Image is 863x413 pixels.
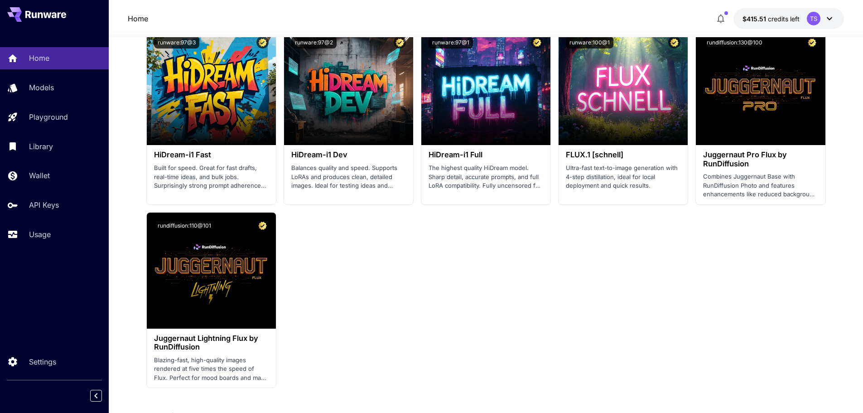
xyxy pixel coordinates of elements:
p: Wallet [29,170,50,181]
h3: HiDream-i1 Full [429,151,543,159]
h3: Juggernaut Pro Flux by RunDiffusion [703,151,818,168]
button: runware:97@2 [291,36,337,49]
p: Home [29,53,49,63]
span: $415.51 [742,15,768,23]
button: $415.50893TS [733,8,844,29]
a: Home [128,13,148,24]
button: Collapse sidebar [90,390,102,402]
p: Models [29,82,54,93]
img: alt [284,29,413,145]
p: API Keys [29,199,59,210]
h3: Juggernaut Lightning Flux by RunDiffusion [154,334,269,351]
div: TS [807,12,820,25]
h3: HiDream-i1 Dev [291,151,406,159]
img: alt [559,29,688,145]
p: Blazing-fast, high-quality images rendered at five times the speed of Flux. Perfect for mood boar... [154,356,269,383]
button: rundiffusion:110@101 [154,220,215,232]
h3: FLUX.1 [schnell] [566,151,680,159]
img: alt [421,29,550,145]
button: runware:100@1 [566,36,613,49]
p: Combines Juggernaut Base with RunDiffusion Photo and features enhancements like reduced backgroun... [703,172,818,199]
p: Settings [29,356,56,367]
p: Library [29,141,53,152]
p: The highest quality HiDream model. Sharp detail, accurate prompts, and full LoRA compatibility. F... [429,164,543,190]
span: credits left [768,15,800,23]
div: Collapse sidebar [97,388,109,404]
h3: HiDream-i1 Fast [154,151,269,159]
img: alt [147,29,276,145]
button: Certified Model – Vetted for best performance and includes a commercial license. [256,36,269,49]
nav: breadcrumb [128,13,148,24]
button: runware:97@1 [429,36,473,49]
button: Certified Model – Vetted for best performance and includes a commercial license. [256,220,269,232]
button: runware:97@3 [154,36,199,49]
p: Built for speed. Great for fast drafts, real-time ideas, and bulk jobs. Surprisingly strong promp... [154,164,269,190]
img: alt [696,29,825,145]
button: Certified Model – Vetted for best performance and includes a commercial license. [531,36,543,49]
button: Certified Model – Vetted for best performance and includes a commercial license. [394,36,406,49]
img: alt [147,213,276,329]
p: Usage [29,229,51,240]
button: Certified Model – Vetted for best performance and includes a commercial license. [806,36,818,49]
p: Ultra-fast text-to-image generation with 4-step distillation, ideal for local deployment and quic... [566,164,680,190]
button: rundiffusion:130@100 [703,36,766,49]
p: Balances quality and speed. Supports LoRAs and produces clean, detailed images. Ideal for testing... [291,164,406,190]
button: Certified Model – Vetted for best performance and includes a commercial license. [668,36,680,49]
div: $415.50893 [742,14,800,24]
p: Playground [29,112,68,122]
